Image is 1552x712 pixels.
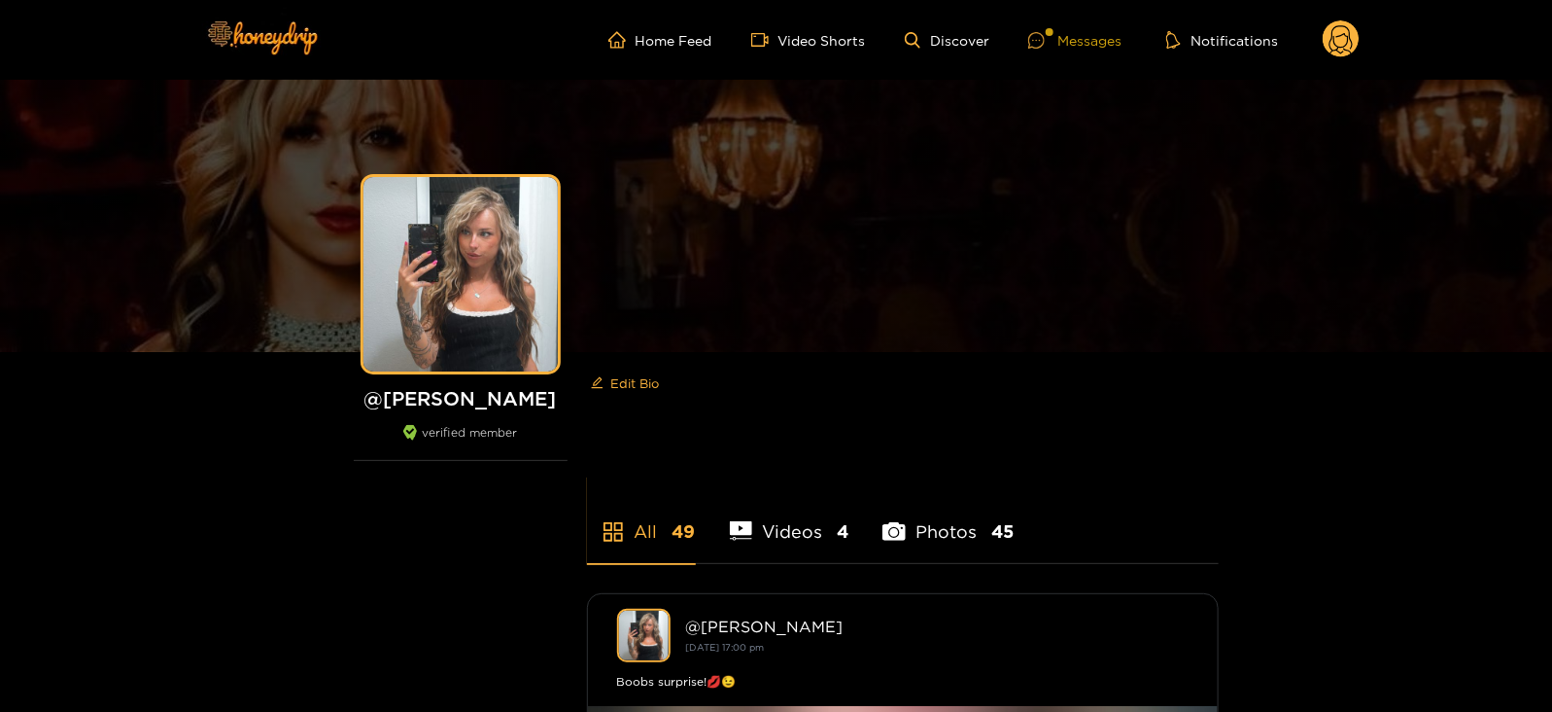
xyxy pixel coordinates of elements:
[751,31,866,49] a: Video Shorts
[905,32,989,49] a: Discover
[354,425,568,461] div: verified member
[686,642,765,653] small: [DATE] 17:00 pm
[837,519,848,544] span: 4
[617,672,1189,692] div: Boobs surprise!💋😉
[730,476,849,563] li: Videos
[587,368,664,399] button: editEdit Bio
[751,31,778,49] span: video-camera
[591,376,604,391] span: edit
[354,386,568,410] h1: @ [PERSON_NAME]
[1160,30,1284,50] button: Notifications
[882,476,1014,563] li: Photos
[602,520,625,544] span: appstore
[673,519,696,544] span: 49
[587,476,696,563] li: All
[991,519,1014,544] span: 45
[686,618,1189,635] div: @ [PERSON_NAME]
[611,374,660,393] span: Edit Bio
[608,31,712,49] a: Home Feed
[617,609,671,662] img: kendra
[1028,29,1121,52] div: Messages
[608,31,636,49] span: home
